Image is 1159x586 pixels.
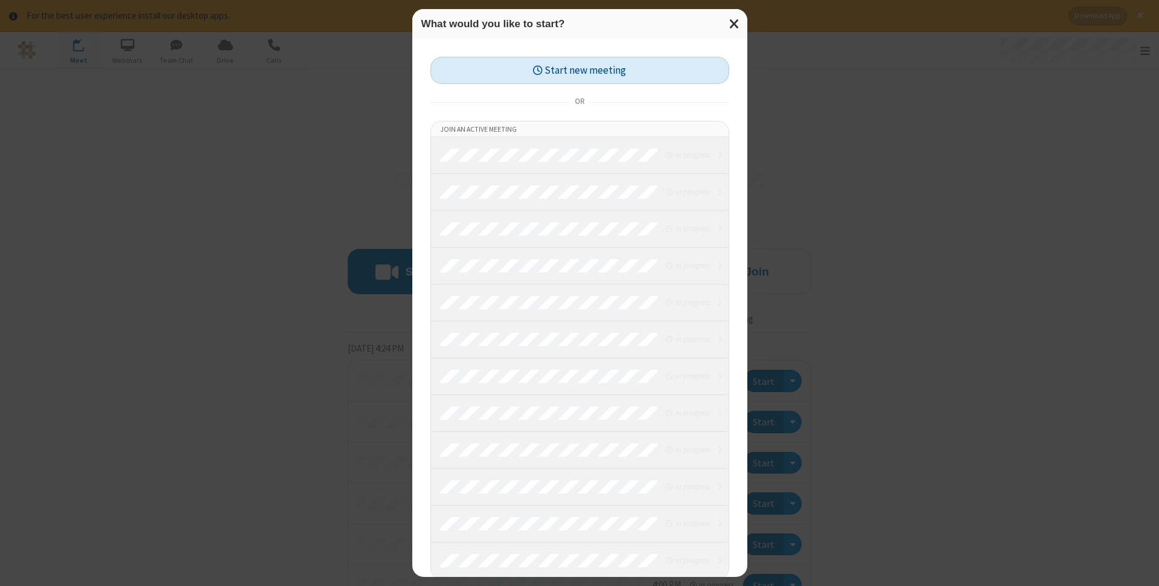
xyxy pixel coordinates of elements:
em: in progress [666,444,710,456]
em: in progress [666,370,710,382]
span: or [570,94,589,111]
em: in progress [666,149,710,161]
em: in progress [666,518,710,529]
em: in progress [666,186,710,198]
em: in progress [666,481,710,492]
em: in progress [666,407,710,419]
button: Start new meeting [430,57,729,84]
button: Close modal [722,9,747,39]
em: in progress [666,297,710,308]
em: in progress [666,223,710,234]
h3: What would you like to start? [421,18,738,30]
em: in progress [666,333,710,345]
em: in progress [666,555,710,566]
em: in progress [666,260,710,271]
li: Join an active meeting [431,121,729,137]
